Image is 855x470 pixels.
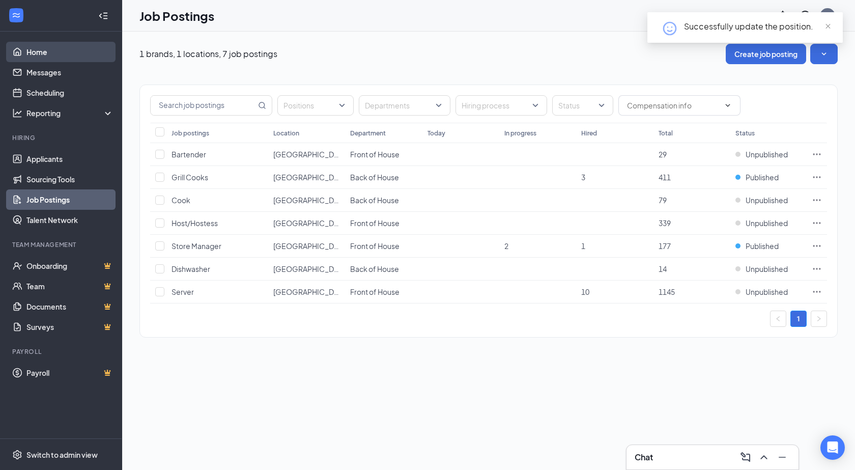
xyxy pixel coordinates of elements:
[26,296,113,317] a: DocumentsCrown
[775,316,781,322] span: left
[816,316,822,322] span: right
[746,172,779,182] span: Published
[268,235,345,258] td: Independence, MO
[774,449,790,465] button: Minimize
[810,44,838,64] button: SmallChevronDown
[777,10,789,22] svg: Notifications
[273,196,425,205] span: [GEOGRAPHIC_DATA], [GEOGRAPHIC_DATA]
[12,240,111,249] div: Team Management
[258,101,266,109] svg: MagnifyingGlass
[273,264,425,273] span: [GEOGRAPHIC_DATA], [GEOGRAPHIC_DATA]
[730,123,807,143] th: Status
[26,450,98,460] div: Switch to admin view
[812,149,822,159] svg: Ellipses
[739,451,752,463] svg: ComposeMessage
[172,287,194,296] span: Server
[659,150,667,159] span: 29
[273,150,425,159] span: [GEOGRAPHIC_DATA], [GEOGRAPHIC_DATA]
[422,123,499,143] th: Today
[12,450,22,460] svg: Settings
[172,241,221,251] span: Store Manager
[659,264,667,273] span: 14
[350,196,399,205] span: Back of House
[659,173,671,182] span: 411
[12,347,111,356] div: Payroll
[724,101,732,109] svg: ChevronDown
[350,241,400,251] span: Front of House
[684,20,831,33] div: Successfully update the position.
[139,7,214,24] h1: Job Postings
[26,42,113,62] a: Home
[820,435,845,460] div: Open Intercom Messenger
[172,196,190,205] span: Cook
[345,143,422,166] td: Front of House
[151,96,256,115] input: Search job postings
[12,108,22,118] svg: Analysis
[770,311,786,327] li: Previous Page
[756,449,772,465] button: ChevronUp
[811,311,827,327] button: right
[746,195,788,205] span: Unpublished
[790,311,807,327] li: 1
[273,218,425,228] span: [GEOGRAPHIC_DATA], [GEOGRAPHIC_DATA]
[812,218,822,228] svg: Ellipses
[746,218,788,228] span: Unpublished
[268,258,345,281] td: Independence, MO
[659,218,671,228] span: 339
[791,311,806,326] a: 1
[268,143,345,166] td: Independence, MO
[824,23,832,30] span: close
[746,287,788,297] span: Unpublished
[345,212,422,235] td: Front of House
[576,123,653,143] th: Hired
[504,241,508,251] span: 2
[746,241,779,251] span: Published
[737,449,754,465] button: ComposeMessage
[26,108,114,118] div: Reporting
[350,129,386,137] div: Department
[812,264,822,274] svg: Ellipses
[98,11,108,21] svg: Collapse
[26,363,113,383] a: PayrollCrown
[627,100,720,111] input: Compensation info
[273,129,299,137] div: Location
[172,218,218,228] span: Host/Hostess
[812,241,822,251] svg: Ellipses
[811,311,827,327] li: Next Page
[26,317,113,337] a: SurveysCrown
[776,451,788,463] svg: Minimize
[172,173,208,182] span: Grill Cooks
[26,169,113,189] a: Sourcing Tools
[581,173,585,182] span: 3
[350,264,399,273] span: Back of House
[172,264,210,273] span: Dishwasher
[268,189,345,212] td: Independence, MO
[659,196,667,205] span: 79
[812,287,822,297] svg: Ellipses
[659,241,671,251] span: 177
[345,281,422,303] td: Front of House
[350,287,400,296] span: Front of House
[746,149,788,159] span: Unpublished
[273,173,425,182] span: [GEOGRAPHIC_DATA], [GEOGRAPHIC_DATA]
[345,258,422,281] td: Back of House
[26,149,113,169] a: Applicants
[653,123,730,143] th: Total
[345,166,422,189] td: Back of House
[172,129,209,137] div: Job postings
[273,287,425,296] span: [GEOGRAPHIC_DATA], [GEOGRAPHIC_DATA]
[581,241,585,251] span: 1
[635,452,653,463] h3: Chat
[350,173,399,182] span: Back of House
[26,256,113,276] a: OnboardingCrown
[268,281,345,303] td: Independence, MO
[26,62,113,82] a: Messages
[26,276,113,296] a: TeamCrown
[819,49,829,59] svg: SmallChevronDown
[799,10,811,22] svg: QuestionInfo
[11,10,21,20] svg: WorkstreamLogo
[824,11,831,20] div: TR
[662,20,678,37] svg: HappyFace
[350,218,400,228] span: Front of House
[26,189,113,210] a: Job Postings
